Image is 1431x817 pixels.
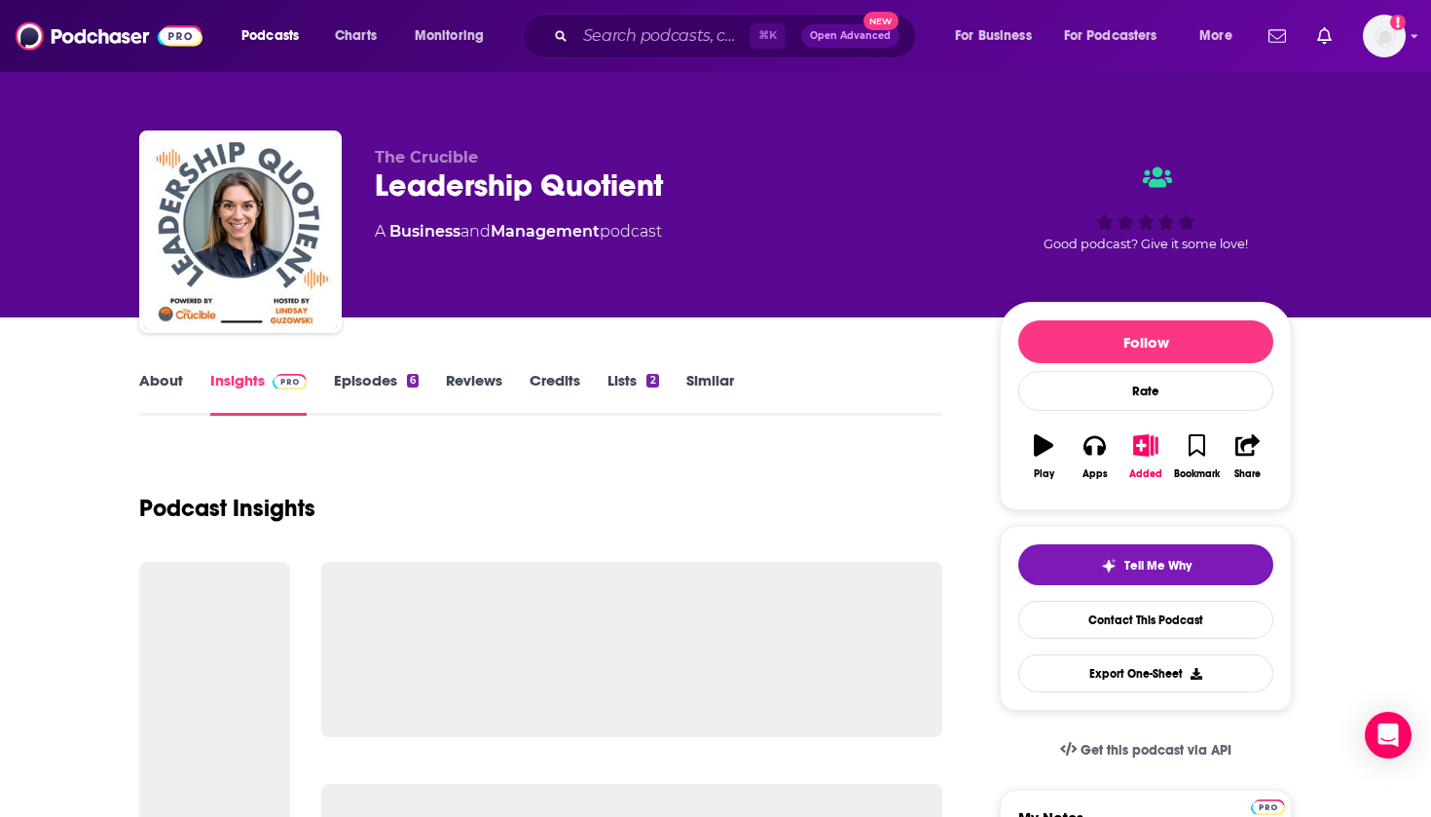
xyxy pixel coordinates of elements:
a: Contact This Podcast [1018,601,1273,639]
span: More [1199,22,1232,50]
span: ⌘ K [750,23,786,49]
span: Get this podcast via API [1081,742,1231,759]
button: open menu [1186,20,1257,52]
div: A podcast [375,220,662,243]
img: User Profile [1363,15,1406,57]
span: Monitoring [415,22,484,50]
button: open menu [1051,20,1186,52]
div: Rate [1018,371,1273,411]
button: tell me why sparkleTell Me Why [1018,544,1273,585]
div: Bookmark [1174,468,1220,480]
div: Good podcast? Give it some love! [1000,148,1292,269]
button: open menu [941,20,1056,52]
span: Logged in as Mark.Hayward [1363,15,1406,57]
a: Business [389,222,460,241]
img: tell me why sparkle [1101,558,1117,574]
button: open menu [228,20,324,52]
a: Reviews [446,371,502,416]
button: Share [1223,422,1273,492]
div: Added [1129,468,1162,480]
span: Podcasts [241,22,299,50]
button: Apps [1069,422,1119,492]
a: Get this podcast via API [1045,726,1247,774]
div: 2 [646,374,658,388]
div: Apps [1082,468,1108,480]
span: For Business [955,22,1032,50]
input: Search podcasts, credits, & more... [575,20,750,52]
div: Play [1034,468,1054,480]
button: open menu [401,20,509,52]
div: Share [1234,468,1261,480]
span: Open Advanced [810,31,891,41]
span: New [863,12,899,30]
a: Show notifications dropdown [1261,19,1294,53]
div: 6 [407,374,419,388]
img: Podchaser Pro [1251,799,1285,815]
span: Good podcast? Give it some love! [1044,237,1248,251]
button: Added [1120,422,1171,492]
button: Follow [1018,320,1273,363]
a: Show notifications dropdown [1309,19,1339,53]
h1: Podcast Insights [139,494,315,523]
a: Similar [686,371,734,416]
a: Lists2 [607,371,658,416]
span: For Podcasters [1064,22,1157,50]
a: InsightsPodchaser Pro [210,371,307,416]
a: Pro website [1251,797,1285,815]
span: Charts [335,22,377,50]
button: Export One-Sheet [1018,654,1273,692]
svg: Add a profile image [1390,15,1406,30]
a: About [139,371,183,416]
button: Open AdvancedNew [801,24,899,48]
a: Credits [530,371,580,416]
button: Play [1018,422,1069,492]
span: The Crucible [375,148,478,167]
button: Show profile menu [1363,15,1406,57]
span: and [460,222,491,241]
a: Charts [322,20,388,52]
span: Tell Me Why [1124,558,1192,574]
img: Podchaser - Follow, Share and Rate Podcasts [16,18,202,55]
img: Podchaser Pro [273,374,307,390]
img: Leadership Quotient [143,134,338,329]
a: Episodes6 [334,371,419,416]
div: Open Intercom Messenger [1365,712,1412,759]
button: Bookmark [1171,422,1222,492]
a: Management [491,222,600,241]
div: Search podcasts, credits, & more... [540,14,935,58]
